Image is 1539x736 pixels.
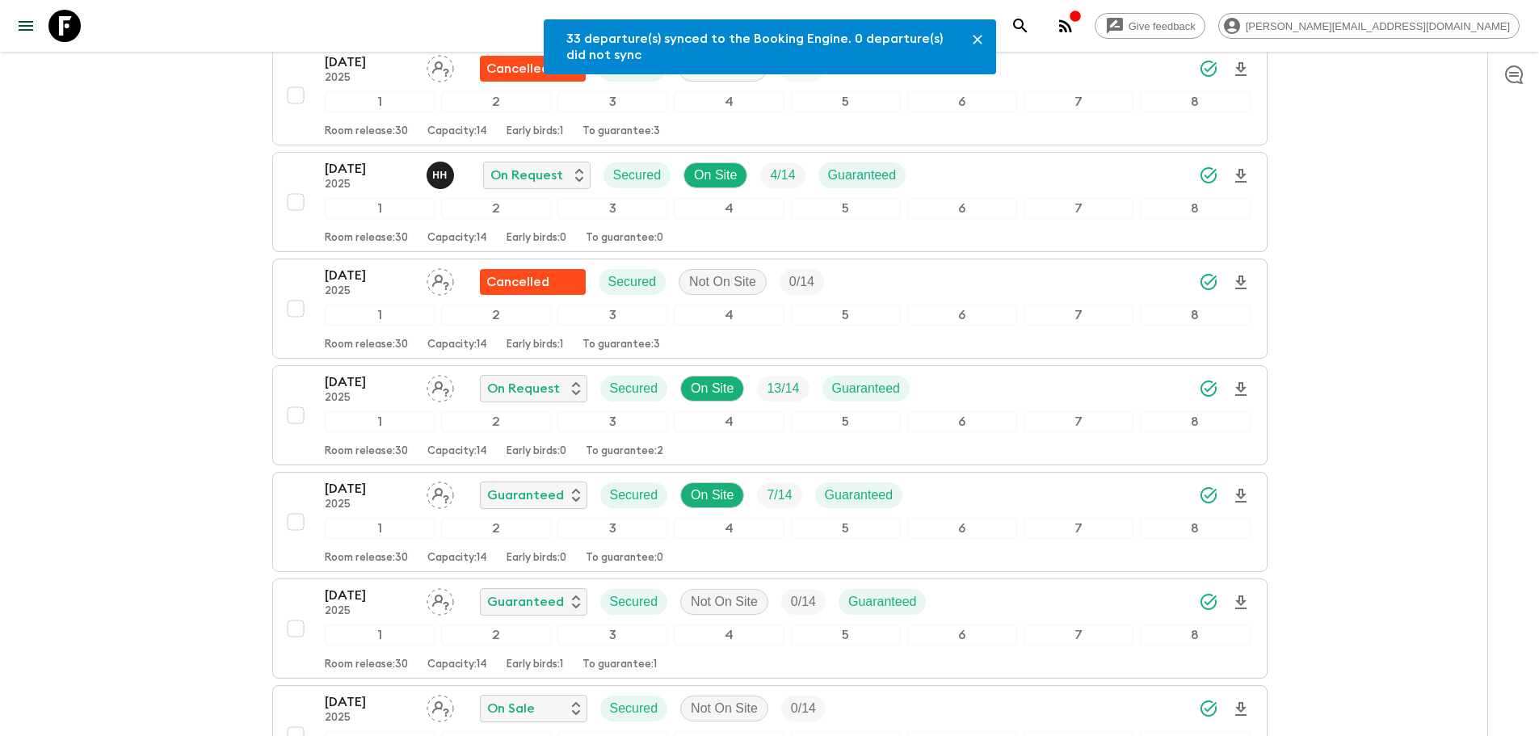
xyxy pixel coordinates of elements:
div: Secured [600,589,668,615]
p: Not On Site [689,272,756,292]
p: 0 / 14 [791,699,816,718]
div: 2 [441,91,551,112]
div: 3 [557,91,667,112]
p: Early birds: 1 [507,658,563,671]
p: Room release: 30 [325,339,408,351]
div: 8 [1140,518,1250,539]
svg: Synced Successfully [1199,699,1218,718]
div: 8 [1140,91,1250,112]
span: Assign pack leader [427,593,454,606]
p: Capacity: 14 [427,658,487,671]
div: 5 [791,518,901,539]
p: Secured [610,699,658,718]
p: Secured [610,592,658,612]
p: To guarantee: 1 [582,658,657,671]
p: Not On Site [691,592,758,612]
div: 3 [557,625,667,646]
p: [DATE] [325,372,414,392]
p: Guaranteed [825,486,894,505]
div: 6 [907,411,1017,432]
div: Secured [599,269,666,295]
div: 7 [1024,198,1133,219]
span: Hicham Hadida [427,166,457,179]
div: 1 [325,305,435,326]
svg: Download Onboarding [1231,486,1251,506]
p: Capacity: 14 [427,232,487,245]
p: Room release: 30 [325,125,408,138]
button: HH [427,162,457,189]
div: Not On Site [680,696,768,721]
p: Secured [613,166,662,185]
div: Trip Fill [781,589,826,615]
div: Secured [600,696,668,721]
p: 0 / 14 [789,272,814,292]
div: 7 [1024,518,1133,539]
div: Trip Fill [760,162,805,188]
div: Secured [600,376,668,402]
div: 4 [674,518,784,539]
p: To guarantee: 3 [582,339,660,351]
div: Trip Fill [780,269,824,295]
span: Assign pack leader [427,380,454,393]
p: [DATE] [325,586,414,605]
span: Give feedback [1120,20,1205,32]
div: On Site [680,482,744,508]
p: 2025 [325,712,414,725]
p: Cancelled [486,272,549,292]
svg: Synced Successfully [1199,592,1218,612]
p: Guaranteed [487,486,564,505]
span: Assign pack leader [427,700,454,713]
p: Early birds: 1 [507,125,563,138]
div: 2 [441,411,551,432]
div: 6 [907,305,1017,326]
div: 3 [557,198,667,219]
div: 6 [907,91,1017,112]
button: [DATE]2025Assign pack leaderGuaranteedSecuredOn SiteTrip FillGuaranteed12345678Room release:30Cap... [272,472,1268,572]
svg: Download Onboarding [1231,700,1251,719]
div: 33 departure(s) synced to the Booking Engine. 0 departure(s) did not sync [566,24,952,69]
p: Secured [610,486,658,505]
p: On Request [487,379,560,398]
button: Close [965,27,990,52]
p: To guarantee: 0 [586,552,663,565]
svg: Synced Successfully [1199,486,1218,505]
span: [PERSON_NAME][EMAIL_ADDRESS][DOMAIN_NAME] [1237,20,1519,32]
p: Room release: 30 [325,658,408,671]
svg: Synced Successfully [1199,272,1218,292]
p: 2025 [325,498,414,511]
svg: Synced Successfully [1199,166,1218,185]
p: Room release: 30 [325,552,408,565]
svg: Synced Successfully [1199,379,1218,398]
p: Early birds: 0 [507,552,566,565]
div: 1 [325,411,435,432]
p: Room release: 30 [325,445,408,458]
div: 5 [791,305,901,326]
p: On Site [691,379,734,398]
p: Early birds: 1 [507,339,563,351]
div: 1 [325,91,435,112]
div: Not On Site [680,589,768,615]
button: [DATE]2025Assign pack leaderOn RequestSecuredOn SiteTrip FillGuaranteed12345678Room release:30Cap... [272,365,1268,465]
p: [DATE] [325,266,414,285]
div: 6 [907,518,1017,539]
p: Early birds: 0 [507,445,566,458]
p: Capacity: 14 [427,125,487,138]
div: 4 [674,305,784,326]
p: Capacity: 14 [427,445,487,458]
div: Secured [600,482,668,508]
div: 8 [1140,305,1250,326]
p: [DATE] [325,479,414,498]
div: Trip Fill [781,696,826,721]
div: On Site [683,162,747,188]
p: H H [432,169,448,182]
p: 7 / 14 [767,486,792,505]
div: 8 [1140,198,1250,219]
div: 7 [1024,625,1133,646]
div: 2 [441,305,551,326]
div: 4 [674,91,784,112]
div: 4 [674,625,784,646]
div: 3 [557,411,667,432]
p: Early birds: 0 [507,232,566,245]
span: Assign pack leader [427,273,454,286]
svg: Download Onboarding [1231,593,1251,612]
